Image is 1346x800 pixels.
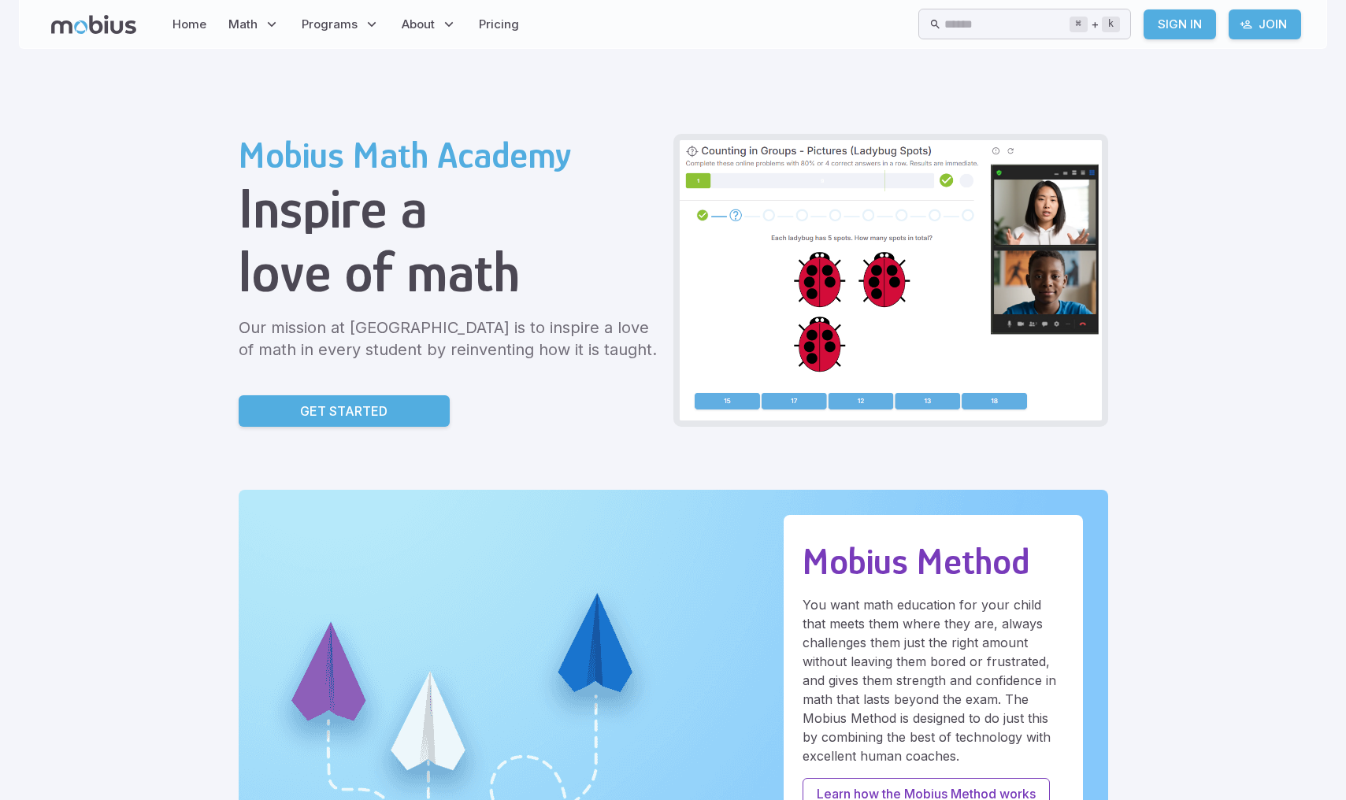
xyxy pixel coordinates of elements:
span: Programs [302,16,358,33]
h2: Mobius Math Academy [239,134,661,176]
span: Math [228,16,258,33]
h1: Inspire a [239,176,661,240]
img: Grade 2 Class [680,140,1102,420]
a: Join [1229,9,1301,39]
p: You want math education for your child that meets them where they are, always challenges them jus... [803,595,1064,765]
a: Get Started [239,395,450,427]
h1: love of math [239,240,661,304]
a: Pricing [474,6,524,43]
a: Sign In [1144,9,1216,39]
p: Our mission at [GEOGRAPHIC_DATA] is to inspire a love of math in every student by reinventing how... [239,317,661,361]
kbd: ⌘ [1070,17,1088,32]
p: Get Started [300,402,387,420]
h2: Mobius Method [803,540,1064,583]
a: Home [168,6,211,43]
kbd: k [1102,17,1120,32]
div: + [1070,15,1120,34]
span: About [402,16,435,33]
